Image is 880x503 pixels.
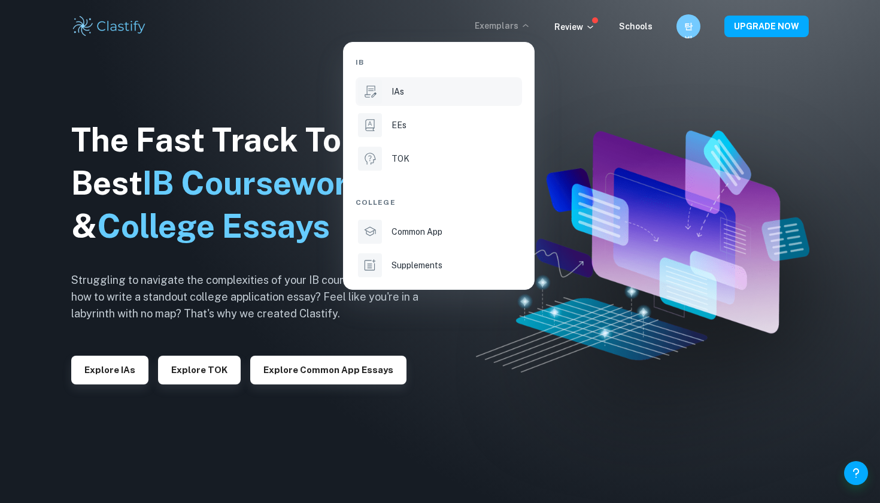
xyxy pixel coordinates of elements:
[356,144,522,173] a: TOK
[356,57,364,68] span: IB
[392,225,442,238] p: Common App
[356,77,522,106] a: IAs
[356,111,522,140] a: EEs
[392,152,409,165] p: TOK
[392,119,406,132] p: EEs
[356,217,522,246] a: Common App
[392,259,442,272] p: Supplements
[392,85,404,98] p: IAs
[356,251,522,280] a: Supplements
[356,197,396,208] span: College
